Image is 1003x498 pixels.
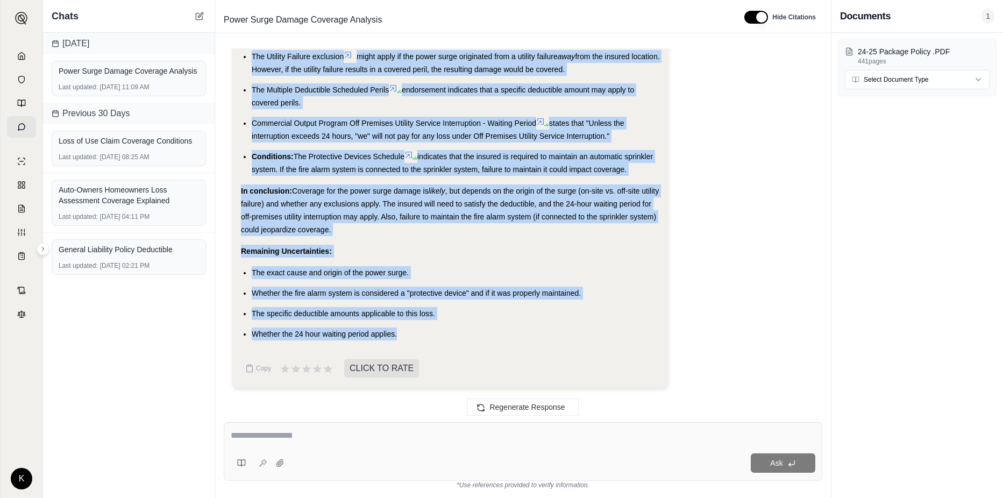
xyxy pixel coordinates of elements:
a: Claim Coverage [7,198,36,219]
span: Whether the fire alarm system is considered a "protective device" and if it was properly maintained. [252,289,581,297]
button: Expand sidebar [37,243,49,255]
a: Chat [7,116,36,138]
span: Copy [256,364,271,373]
div: K [11,468,32,489]
div: Auto-Owners Homeowners Loss Assessment Coverage Explained [59,184,199,206]
span: Hide Citations [772,13,816,22]
a: Prompt Library [7,93,36,114]
span: Commercial Output Program Off Premises Utility Service Interruption - Waiting Period [252,119,536,127]
span: Whether the 24 hour waiting period applies. [252,330,397,338]
div: *Use references provided to verify information. [224,481,822,489]
a: Home [7,45,36,67]
button: 24-25 Package Policy .PDF441pages [845,46,990,66]
div: Edit Title [219,11,731,29]
button: Regenerate Response [467,399,578,416]
div: [DATE] [43,33,215,54]
h3: Documents [840,9,891,24]
span: indicates that the insured is required to maintain an automatic sprinkler system. If the fire ala... [252,152,653,174]
p: 441 pages [858,57,990,66]
button: New Chat [193,10,206,23]
span: Regenerate Response [489,403,565,411]
div: [DATE] 11:09 AM [59,83,199,91]
span: The exact cause and origin of the power surge. [252,268,409,277]
span: , but depends on the origin of the surge (on-site vs. off-site utility failure) and whether any e... [241,187,659,234]
div: Previous 30 Days [43,103,215,124]
span: Last updated: [59,212,98,221]
strong: Remaining Uncertainties: [241,247,332,255]
span: might apply if the power surge originated from a utility failure [357,52,558,61]
span: endorsement indicates that a specific deductible amount may apply to covered perils. [252,86,634,107]
a: Single Policy [7,151,36,172]
span: Ask [770,459,783,467]
span: Chats [52,9,79,24]
a: Coverage Table [7,245,36,267]
a: Legal Search Engine [7,303,36,325]
span: The specific deductible amounts applicable to this loss. [252,309,435,318]
img: Expand sidebar [15,12,28,25]
button: Expand sidebar [11,8,32,29]
a: Custom Report [7,222,36,243]
div: General Liability Policy Deductible [59,244,199,255]
p: 24-25 Package Policy .PDF [858,46,990,57]
em: likely [429,187,445,195]
span: The Protective Devices Schedule [294,152,404,161]
div: Power Surge Damage Coverage Analysis [59,66,199,76]
a: Documents Vault [7,69,36,90]
div: [DATE] 02:21 PM [59,261,199,270]
span: away [558,52,575,61]
a: Policy Comparisons [7,174,36,196]
span: The Utility Failure exclusion [252,52,344,61]
div: Loss of Use Claim Coverage Conditions [59,136,199,146]
span: states that "Unless the interruption exceeds 24 hours, "we" will not pay for any loss under Off P... [252,119,624,140]
div: [DATE] 08:25 AM [59,153,199,161]
div: [DATE] 04:11 PM [59,212,199,221]
span: Last updated: [59,261,98,270]
span: 1 [981,9,994,24]
span: Conditions: [252,152,294,161]
button: Ask [751,453,815,473]
button: Copy [241,358,275,379]
span: Last updated: [59,153,98,161]
strong: In conclusion: [241,187,292,195]
span: Coverage for the power surge damage is [292,187,429,195]
span: Last updated: [59,83,98,91]
span: Power Surge Damage Coverage Analysis [219,11,386,29]
span: The Multiple Deductible Scheduled Perils [252,86,389,94]
span: from the insured location. However, if the utility failure results in a covered peril, the result... [252,52,660,74]
a: Contract Analysis [7,280,36,301]
span: CLICK TO RATE [344,359,419,378]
